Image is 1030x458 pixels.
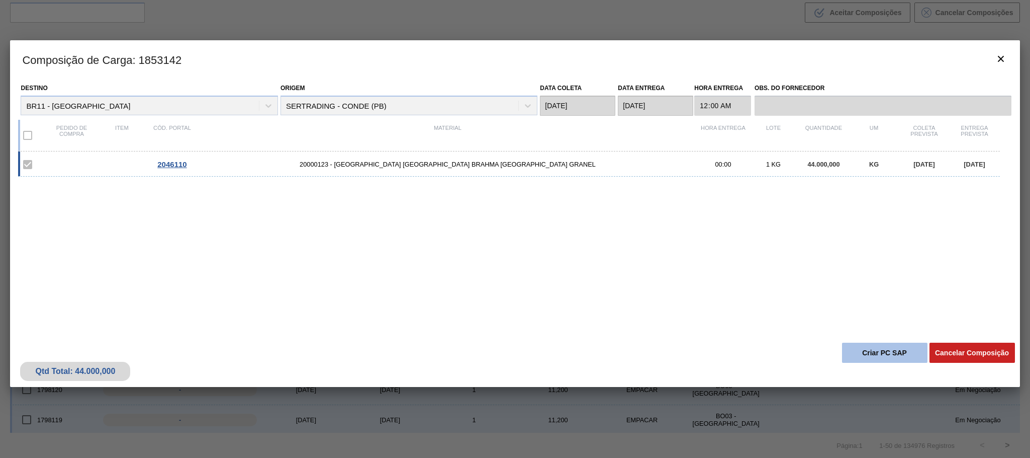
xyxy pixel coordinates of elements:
[913,161,934,168] span: [DATE]
[197,125,698,146] div: Material
[748,161,799,168] div: 1 KG
[842,343,927,363] button: Criar PC SAP
[618,96,693,116] input: dd/mm/yyyy
[10,40,1019,79] h3: Composição de Carga : 1853142
[694,81,751,96] label: Hora Entrega
[97,125,147,146] div: Item
[799,125,849,146] div: Quantidade
[698,125,748,146] div: Hora Entrega
[748,125,799,146] div: Lote
[147,160,197,169] div: Ir para o Pedido
[46,125,97,146] div: Pedido de compra
[28,367,123,376] div: Qtd Total: 44.000,000
[280,85,305,92] label: Origem
[540,96,615,116] input: dd/mm/yyyy
[147,125,197,146] div: Cód. Portal
[950,125,1000,146] div: Entrega Prevista
[197,161,698,168] span: 20000123 - MALTA URUGUAY BRAHMA BRASIL GRANEL
[849,125,899,146] div: UM
[964,161,985,168] span: [DATE]
[618,85,665,92] label: Data Entrega
[807,161,839,168] span: 44.000,000
[698,161,748,168] div: 00:00
[899,125,950,146] div: Coleta Prevista
[929,343,1015,363] button: Cancelar Composição
[540,85,582,92] label: Data coleta
[869,161,879,168] span: KG
[157,160,186,169] span: 2046110
[755,81,1011,96] label: Obs. do Fornecedor
[21,85,47,92] label: Destino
